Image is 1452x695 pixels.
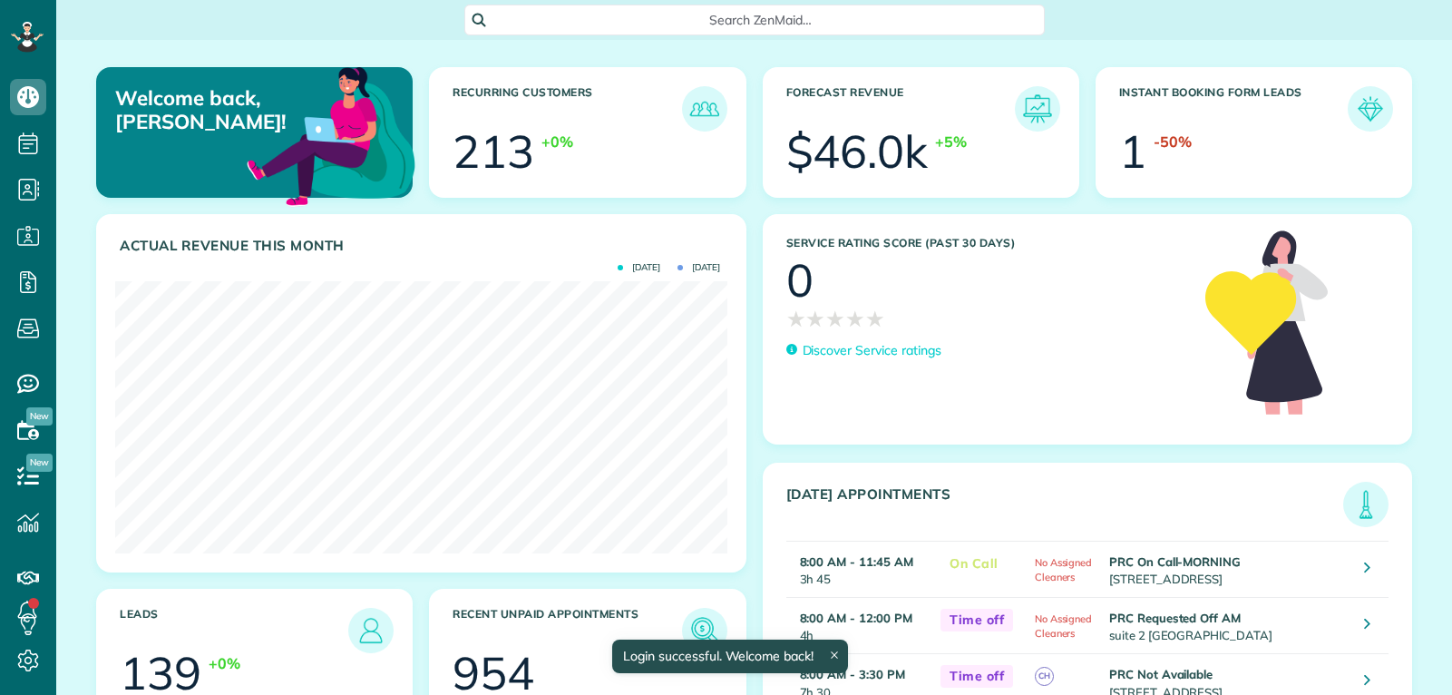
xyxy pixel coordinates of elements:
[1019,91,1056,127] img: icon_forecast_revenue-8c13a41c7ed35a8dcfafea3cbb826a0462acb37728057bba2d056411b612bbbe.png
[786,258,814,303] div: 0
[786,86,1015,132] h3: Forecast Revenue
[800,554,913,569] strong: 8:00 AM - 11:45 AM
[1035,556,1093,583] span: No Assigned Cleaners
[1119,129,1146,174] div: 1
[453,129,534,174] div: 213
[805,303,825,335] span: ★
[1109,667,1213,681] strong: PRC Not Available
[541,132,573,152] div: +0%
[120,238,727,254] h3: Actual Revenue this month
[209,653,240,674] div: +0%
[800,667,905,681] strong: 8:00 AM - 3:30 PM
[618,263,660,272] span: [DATE]
[687,91,723,127] img: icon_recurring_customers-cf858462ba22bcd05b5a5880d41d6543d210077de5bb9ebc9590e49fd87d84ed.png
[1109,611,1241,625] strong: PRC Requested Off AM
[865,303,885,335] span: ★
[786,303,806,335] span: ★
[940,665,1013,688] span: Time off
[935,132,967,152] div: +5%
[677,263,720,272] span: [DATE]
[115,86,310,134] p: Welcome back, [PERSON_NAME]!
[26,407,53,426] span: New
[1035,612,1093,640] span: No Assigned Cleaners
[825,303,845,335] span: ★
[687,612,723,649] img: icon_unpaid_appointments-47b8ce3997adf2238b356f14209ab4cced10bd1f174958f3ca8f1d0dd7fffeee.png
[845,303,865,335] span: ★
[26,454,53,472] span: New
[940,553,1008,575] span: On Call
[120,608,348,653] h3: Leads
[786,237,1187,250] h3: Service Rating score (past 30 days)
[800,611,912,625] strong: 8:00 AM - 12:00 PM
[612,640,848,673] div: Login successful. Welcome back!
[1154,132,1192,152] div: -50%
[1109,554,1241,569] strong: PRC On Call-MORNING
[1348,486,1384,523] img: icon_todays_appointments-901f7ab196bb0bea1936b74009e4eb5ffbc2d2711fa7634e0d609ed5ef32b18b.png
[786,598,932,654] td: 4h
[786,341,941,360] a: Discover Service ratings
[353,612,389,649] img: icon_leads-1bed01f49abd5b7fead27621c3d59655bb73ed531f8eeb49469d10e621d6b896.png
[453,86,681,132] h3: Recurring Customers
[453,608,681,653] h3: Recent unpaid appointments
[786,486,1344,527] h3: [DATE] Appointments
[1119,86,1348,132] h3: Instant Booking Form Leads
[786,542,932,598] td: 3h 45
[803,341,941,360] p: Discover Service ratings
[1105,542,1351,598] td: [STREET_ADDRESS]
[1035,667,1054,686] span: CH
[940,609,1013,631] span: Time off
[786,129,929,174] div: $46.0k
[243,46,419,222] img: dashboard_welcome-42a62b7d889689a78055ac9021e634bf52bae3f8056760290aed330b23ab8690.png
[1352,91,1389,127] img: icon_form_leads-04211a6a04a5b2264e4ee56bc0799ec3eb69b7e499cbb523a139df1d13a81ae0.png
[1105,598,1351,654] td: suite 2 [GEOGRAPHIC_DATA]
